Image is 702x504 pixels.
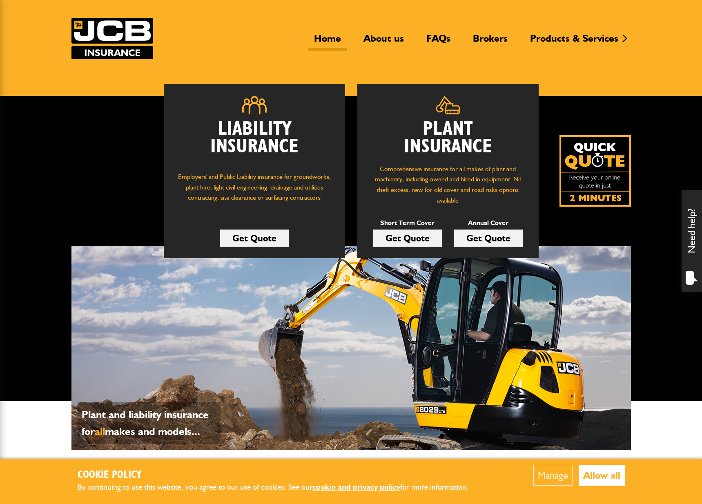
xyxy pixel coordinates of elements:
[533,465,573,486] button: Manage
[370,164,526,205] p: Comprehensive insurance for all makes of plant and machinery, including owned and hired in equipm...
[373,218,442,228] p: Short Term Cover
[78,469,482,482] h2: Cookie Policy
[176,172,333,211] p: Employers' and Public Liability insurance for groundworks, plant hire, light civil engineering, d...
[579,465,625,486] button: Allow all
[71,18,153,59] img: JCB Insurance Services logo
[220,230,289,247] a: Get Quote
[420,32,457,51] a: FAQs
[95,425,105,438] span: all
[82,406,216,440] p: Plant and liability insurance for makes and models...
[524,32,624,51] a: Products & Services
[467,32,514,51] a: Brokers
[370,120,526,156] h2: Plant Insurance
[559,135,631,207] a: Get your insurance quote isn just 2-minutes
[357,32,410,51] a: About us
[71,18,153,59] a: JCB Insurance Services
[176,120,333,164] h2: Liability Insurance
[454,230,523,247] a: Get Quote
[312,482,400,492] a: cookie and privacy policy
[78,481,482,494] p: By continuing to use this website, you agree to our use of cookies. See our for more information.
[308,32,347,51] a: Home
[373,230,442,247] a: Get Quote
[454,218,523,228] p: Annual Cover
[682,190,702,292] div: Need help?
[559,135,631,207] img: Quick Quote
